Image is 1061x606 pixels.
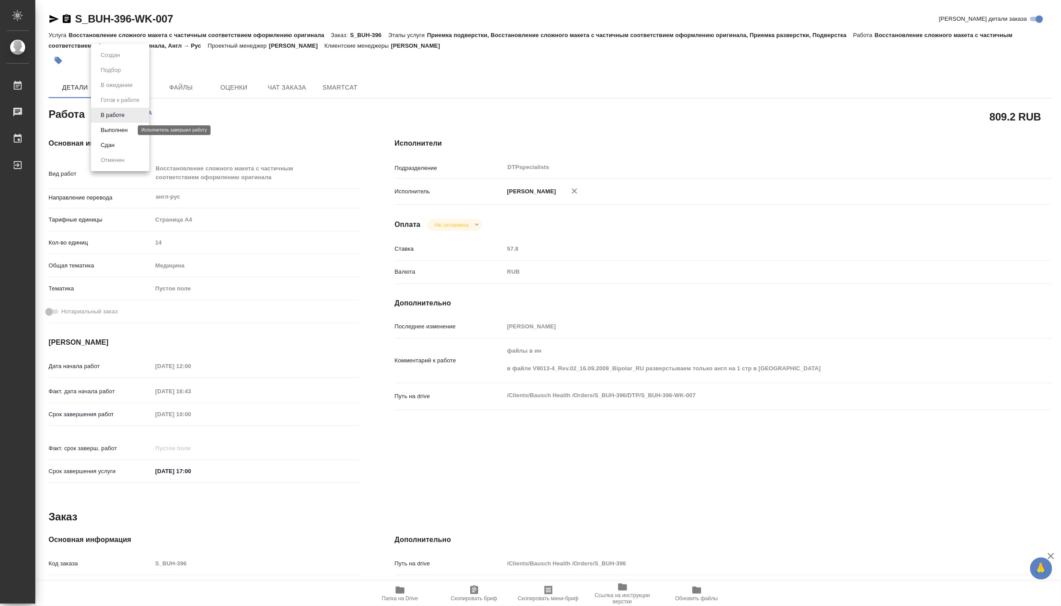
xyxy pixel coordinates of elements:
[98,50,123,60] button: Создан
[98,110,127,120] button: В работе
[98,95,142,105] button: Готов к работе
[98,140,117,150] button: Сдан
[98,80,135,90] button: В ожидании
[98,65,124,75] button: Подбор
[98,125,130,135] button: Выполнен
[98,155,127,165] button: Отменен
